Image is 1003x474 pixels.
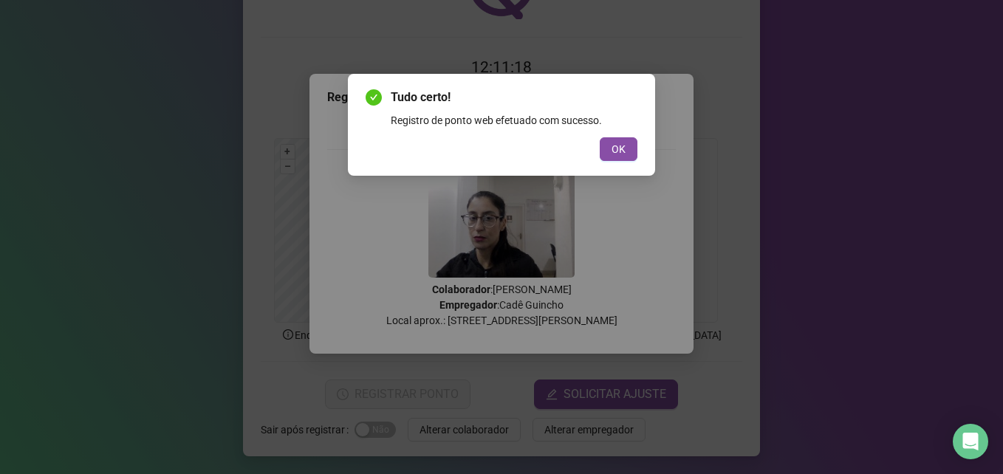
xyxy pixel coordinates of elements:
[391,112,637,128] div: Registro de ponto web efetuado com sucesso.
[391,89,637,106] span: Tudo certo!
[600,137,637,161] button: OK
[612,141,626,157] span: OK
[366,89,382,106] span: check-circle
[953,424,988,459] div: Open Intercom Messenger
